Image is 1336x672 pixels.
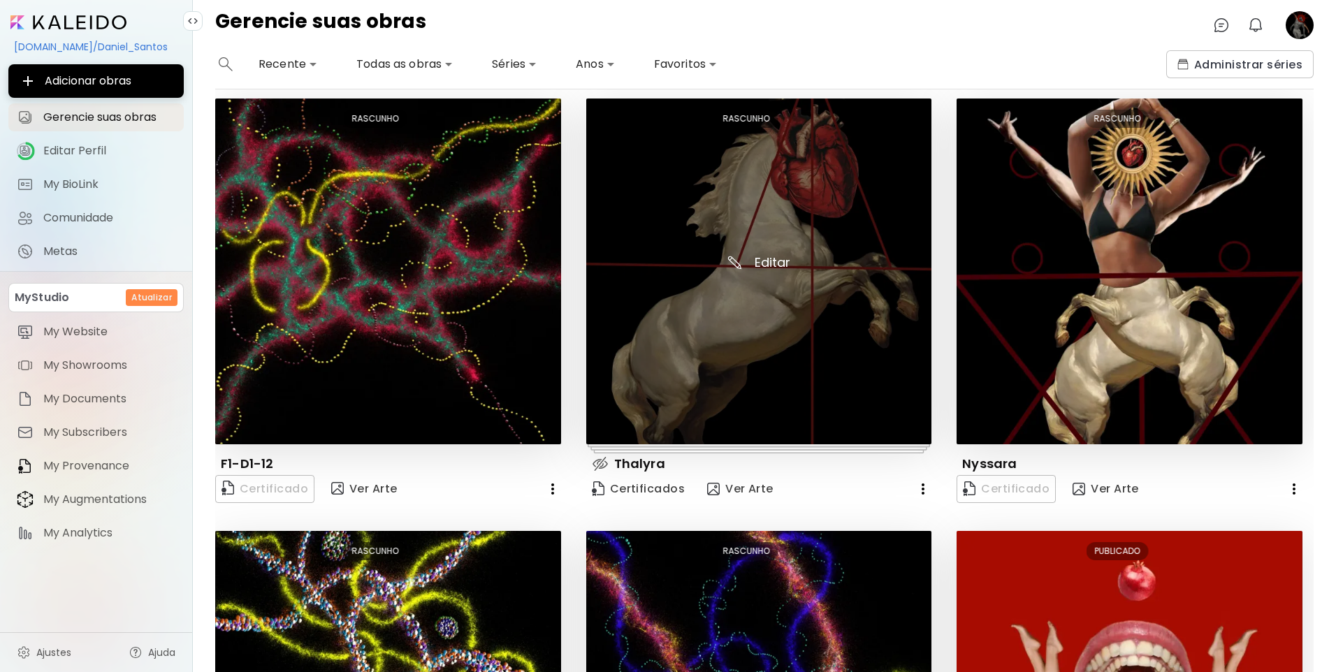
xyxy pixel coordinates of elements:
[8,204,184,232] a: Comunidade iconComunidade
[331,482,344,495] img: view-art
[8,35,184,59] div: [DOMAIN_NAME]/Daniel_Santos
[962,455,1017,472] p: Nyssara
[20,73,173,89] span: Adicionar obras
[1244,13,1268,37] button: bellIcon
[43,177,175,191] span: My BioLink
[486,53,542,75] div: Séries
[648,53,723,75] div: Favoritos
[43,211,175,225] span: Comunidade
[17,176,34,193] img: My BioLink icon
[344,110,407,128] div: RASCUNHO
[1166,50,1314,78] button: collectionsAdministrar séries
[707,481,774,497] span: Ver Arte
[714,542,778,560] div: RASCUNHO
[43,492,175,506] span: My Augmentations
[215,98,561,444] img: thumbnail
[43,392,175,406] span: My Documents
[8,351,184,379] a: itemMy Showrooms
[43,358,175,372] span: My Showrooms
[8,418,184,446] a: itemMy Subscribers
[17,109,34,126] img: Gerencie suas obras icon
[221,455,273,472] p: F1-D1-12
[8,103,184,131] a: Gerencie suas obras iconGerencie suas obras
[129,645,143,659] img: help
[17,525,34,541] img: item
[17,424,34,441] img: item
[8,137,184,165] a: iconcompleteEditar Perfil
[43,325,175,339] span: My Website
[326,475,403,503] button: view-artVer Arte
[8,385,184,413] a: itemMy Documents
[1177,57,1302,72] span: Administrar séries
[215,50,236,78] button: search
[36,645,71,659] span: Ajustes
[1067,475,1145,503] button: view-artVer Arte
[43,244,175,258] span: Metas
[43,526,175,540] span: My Analytics
[1177,59,1189,70] img: collections
[43,459,175,473] span: My Provenance
[8,638,80,666] a: Ajustes
[1086,542,1148,560] div: PUBLICADO
[702,475,779,503] button: view-artVer Arte
[17,243,34,260] img: Metas icon
[8,519,184,547] a: itemMy Analytics
[43,144,175,158] span: Editar Perfil
[8,452,184,480] a: itemMy Provenance
[219,57,233,71] img: search
[215,11,426,39] h4: Gerencie suas obras
[1073,483,1085,495] img: view-art
[15,289,69,306] p: MyStudio
[17,458,34,474] img: item
[17,357,34,374] img: item
[592,481,685,497] span: Certificados
[148,645,175,659] span: Ajuda
[8,318,184,346] a: itemMy Website
[586,475,691,503] a: CertificateCertificados
[17,210,34,226] img: Comunidade icon
[8,170,184,198] a: completeMy BioLink iconMy BioLink
[344,542,407,560] div: RASCUNHO
[1247,17,1264,34] img: bellIcon
[1073,481,1139,497] span: Ver Arte
[187,15,198,27] img: collapse
[1213,17,1230,34] img: chatIcon
[120,638,184,666] a: Ajuda
[592,455,609,472] img: hidden
[614,455,665,472] p: Thalyra
[957,98,1302,444] img: thumbnail
[331,481,398,497] span: Ver Arte
[43,425,175,439] span: My Subscribers
[1085,110,1149,128] div: RASCUNHO
[131,291,172,304] h6: Atualizar
[707,483,720,495] img: view-art
[17,645,31,659] img: settings
[8,485,184,513] a: itemMy Augmentations
[43,110,175,124] span: Gerencie suas obras
[8,64,184,98] button: Adicionar obras
[17,390,34,407] img: item
[714,110,778,128] div: RASCUNHO
[588,444,930,453] img: printsIndicator
[17,323,34,340] img: item
[586,98,932,444] img: thumbnail
[8,238,184,265] a: completeMetas iconMetas
[17,490,34,509] img: item
[351,53,458,75] div: Todas as obras
[570,53,620,75] div: Anos
[253,53,323,75] div: Recente
[592,481,604,496] img: Certificate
